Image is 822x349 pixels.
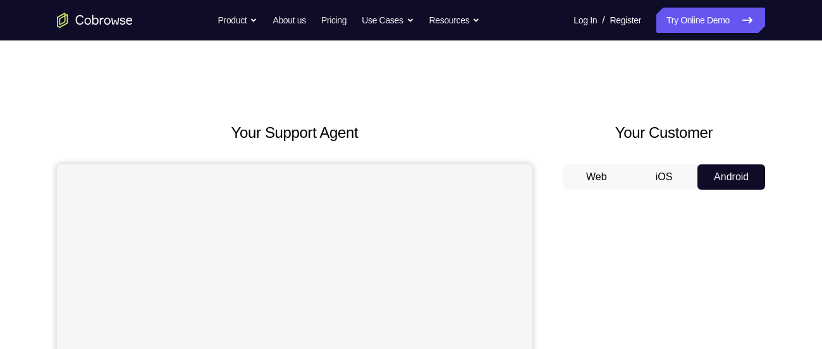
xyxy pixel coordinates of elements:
[321,8,347,33] a: Pricing
[429,8,481,33] button: Resources
[697,164,765,190] button: Android
[273,8,305,33] a: About us
[602,13,604,28] span: /
[610,8,641,33] a: Register
[563,121,765,144] h2: Your Customer
[57,13,133,28] a: Go to the home page
[218,8,258,33] button: Product
[362,8,414,33] button: Use Cases
[574,8,597,33] a: Log In
[656,8,765,33] a: Try Online Demo
[563,164,630,190] button: Web
[57,121,532,144] h2: Your Support Agent
[630,164,698,190] button: iOS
